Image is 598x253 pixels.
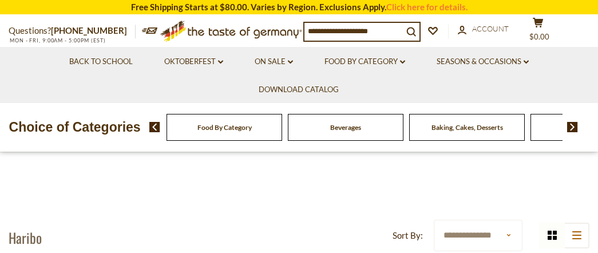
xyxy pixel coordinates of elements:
a: Food By Category [324,56,405,68]
a: Beverages [330,123,361,132]
a: Back to School [69,56,133,68]
p: Questions? [9,23,136,38]
label: Sort By: [393,228,423,243]
img: previous arrow [149,122,160,132]
a: Download Catalog [259,84,339,96]
span: Account [472,24,509,33]
a: Account [458,23,509,35]
a: Food By Category [197,123,252,132]
span: $0.00 [529,32,549,41]
a: Seasons & Occasions [437,56,529,68]
button: $0.00 [521,17,555,46]
a: Baking, Cakes, Desserts [431,123,503,132]
a: [PHONE_NUMBER] [51,25,127,35]
a: Click here for details. [386,2,468,12]
h1: Haribo [9,229,42,246]
img: next arrow [567,122,578,132]
span: MON - FRI, 9:00AM - 5:00PM (EST) [9,37,106,44]
a: Oktoberfest [164,56,223,68]
a: On Sale [255,56,293,68]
